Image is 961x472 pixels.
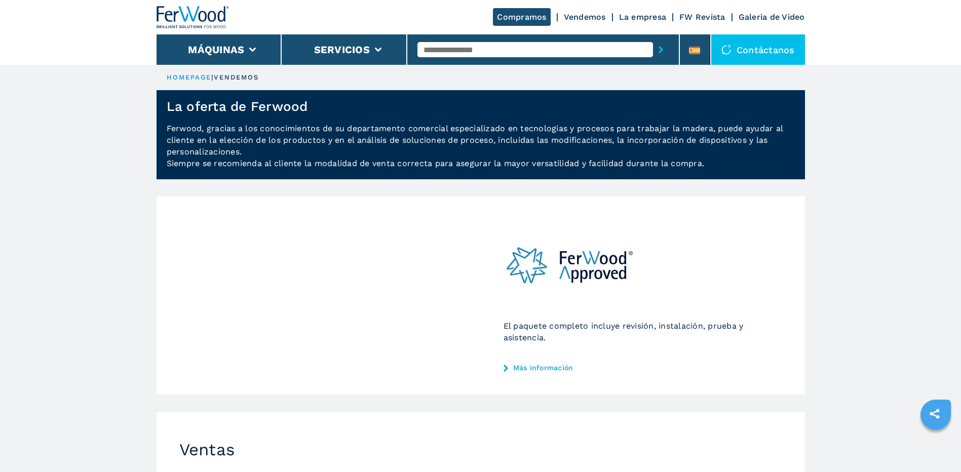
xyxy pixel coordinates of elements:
h2: Ventas [179,440,458,460]
a: Más información [504,364,782,372]
img: Ferwood [157,6,229,28]
div: Contáctanos [711,34,805,65]
a: Galeria de Video [739,12,805,22]
a: La empresa [619,12,667,22]
a: FW Revista [679,12,725,22]
a: HOMEPAGE [167,73,212,81]
button: Servicios [314,44,370,56]
p: El paquete completo incluye revisión, instalación, prueba y asistencia. [504,320,782,343]
h1: La oferta de Ferwood [167,98,308,114]
p: Ferwood, gracias a los conocimientos de su departamento comercial especializado en tecnologías y ... [157,123,805,179]
a: Compramos [493,8,550,26]
button: Máquinas [188,44,244,56]
p: vendemos [214,73,259,82]
a: sharethis [922,401,947,426]
a: Vendemos [564,12,606,22]
img: Contáctanos [721,45,732,55]
button: submit-button [653,38,669,61]
span: | [211,73,213,81]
